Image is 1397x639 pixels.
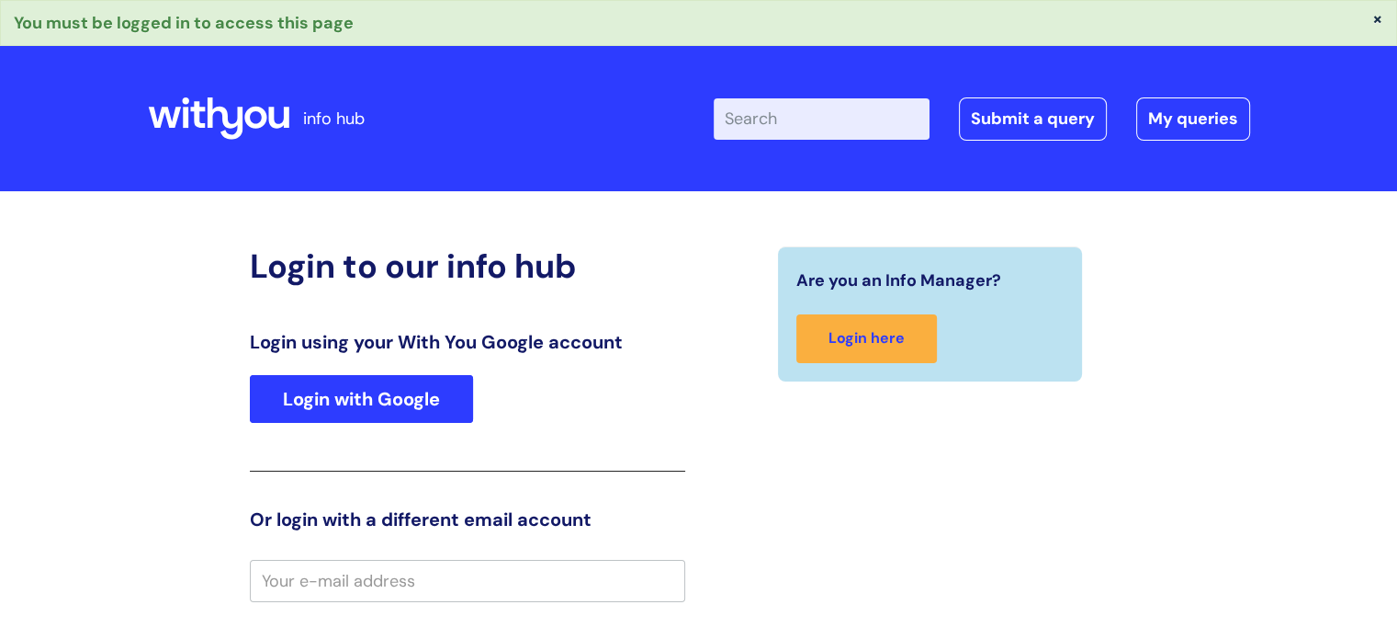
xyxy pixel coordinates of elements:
input: Search [714,98,929,139]
button: × [1372,10,1383,27]
input: Your e-mail address [250,560,685,602]
a: Login here [796,314,937,363]
span: Are you an Info Manager? [796,266,1001,295]
h2: Login to our info hub [250,246,685,286]
a: Login with Google [250,375,473,423]
a: Submit a query [959,97,1107,140]
h3: Login using your With You Google account [250,331,685,353]
p: info hub [303,104,365,133]
a: My queries [1136,97,1250,140]
h3: Or login with a different email account [250,508,685,531]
